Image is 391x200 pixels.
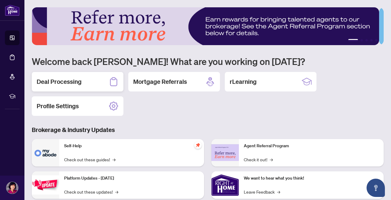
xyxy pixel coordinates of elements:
[277,188,280,195] span: →
[244,175,379,182] p: We want to hear what you think!
[64,156,115,163] a: Check out these guides!→
[64,175,199,182] p: Platform Updates - [DATE]
[270,156,273,163] span: →
[37,77,82,86] h2: Deal Processing
[32,126,384,134] h3: Brokerage & Industry Updates
[115,188,118,195] span: →
[244,143,379,149] p: Agent Referral Program
[32,7,379,45] img: Slide 0
[194,141,202,149] span: pushpin
[112,156,115,163] span: →
[133,77,187,86] h2: Mortgage Referrals
[370,39,373,41] button: 4
[211,171,239,199] img: We want to hear what you think!
[32,55,384,67] h1: Welcome back [PERSON_NAME]! What are you working on [DATE]?
[6,182,18,194] img: Profile Icon
[32,139,59,166] img: Self-Help
[211,144,239,161] img: Agent Referral Program
[64,188,118,195] a: Check out these updates!→
[348,39,358,41] button: 1
[375,39,378,41] button: 5
[360,39,363,41] button: 2
[244,188,280,195] a: Leave Feedback→
[244,156,273,163] a: Check it out!→
[64,143,199,149] p: Self-Help
[230,77,257,86] h2: rLearning
[367,179,385,197] button: Open asap
[365,39,368,41] button: 3
[32,175,59,195] img: Platform Updates - July 21, 2025
[37,102,79,110] h2: Profile Settings
[5,5,20,16] img: logo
